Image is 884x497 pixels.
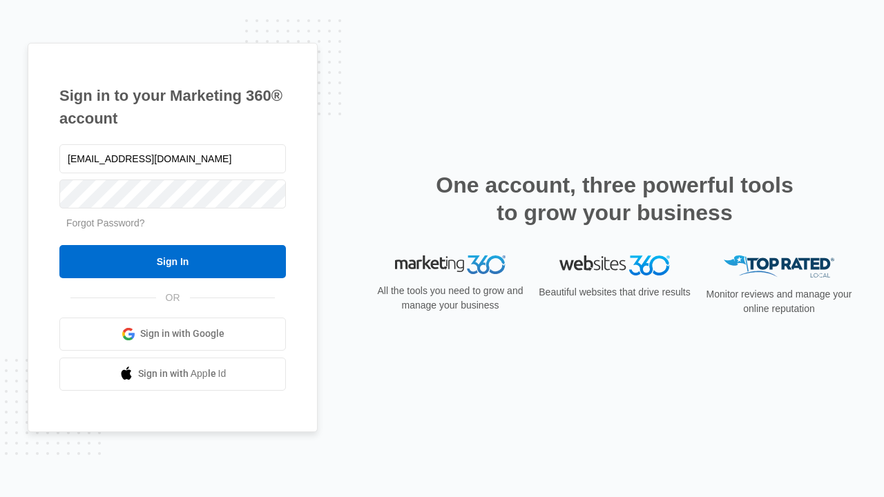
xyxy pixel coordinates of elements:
[59,144,286,173] input: Email
[559,255,670,275] img: Websites 360
[395,255,506,275] img: Marketing 360
[140,327,224,341] span: Sign in with Google
[66,217,145,228] a: Forgot Password?
[59,245,286,278] input: Sign In
[537,285,692,300] p: Beautiful websites that drive results
[373,284,528,313] p: All the tools you need to grow and manage your business
[59,358,286,391] a: Sign in with Apple Id
[724,255,834,278] img: Top Rated Local
[702,287,856,316] p: Monitor reviews and manage your online reputation
[59,84,286,130] h1: Sign in to your Marketing 360® account
[138,367,227,381] span: Sign in with Apple Id
[156,291,190,305] span: OR
[59,318,286,351] a: Sign in with Google
[432,171,798,226] h2: One account, three powerful tools to grow your business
